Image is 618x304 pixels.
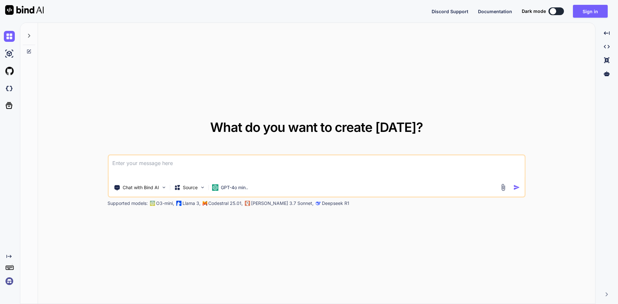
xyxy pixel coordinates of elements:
[4,48,15,59] img: ai-studio
[478,9,512,14] span: Documentation
[432,8,468,15] button: Discord Support
[161,185,166,190] img: Pick Tools
[123,184,159,191] p: Chat with Bind AI
[4,276,15,287] img: signin
[5,5,44,15] img: Bind AI
[522,8,546,14] span: Dark mode
[183,200,201,207] p: Llama 3,
[183,184,198,191] p: Source
[212,184,218,191] img: GPT-4o mini
[202,201,207,206] img: Mistral-AI
[478,8,512,15] button: Documentation
[221,184,248,191] p: GPT-4o min..
[210,119,423,135] span: What do you want to create [DATE]?
[176,201,181,206] img: Llama2
[513,184,520,191] img: icon
[200,185,205,190] img: Pick Models
[500,184,507,191] img: attachment
[322,200,349,207] p: Deepseek R1
[150,201,155,206] img: GPT-4
[4,31,15,42] img: chat
[432,9,468,14] span: Discord Support
[573,5,608,18] button: Sign in
[245,201,250,206] img: claude
[251,200,314,207] p: [PERSON_NAME] 3.7 Sonnet,
[315,201,321,206] img: claude
[156,200,174,207] p: O3-mini,
[4,66,15,77] img: githubLight
[4,83,15,94] img: darkCloudIdeIcon
[208,200,243,207] p: Codestral 25.01,
[108,200,148,207] p: Supported models:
